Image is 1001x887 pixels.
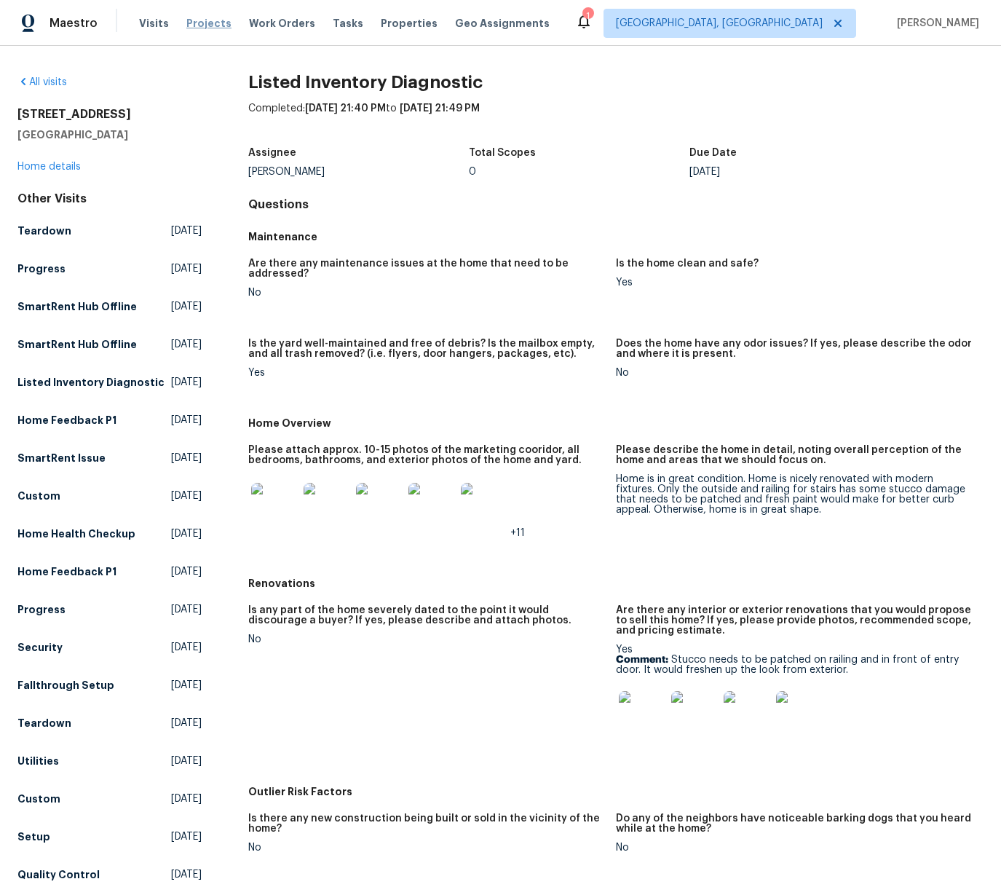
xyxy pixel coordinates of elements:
[139,16,169,31] span: Visits
[17,375,165,390] h5: Listed Inventory Diagnostic
[248,229,984,244] h5: Maintenance
[17,337,137,352] h5: SmartRent Hub Offline
[171,754,202,768] span: [DATE]
[171,829,202,844] span: [DATE]
[616,16,823,31] span: [GEOGRAPHIC_DATA], [GEOGRAPHIC_DATA]
[17,672,202,698] a: Fallthrough Setup[DATE]
[17,596,202,623] a: Progress[DATE]
[171,489,202,503] span: [DATE]
[333,18,363,28] span: Tasks
[171,527,202,541] span: [DATE]
[17,261,66,276] h5: Progress
[616,813,972,834] h5: Do any of the neighbors have noticeable barking dogs that you heard while at the home?
[616,339,972,359] h5: Does the home have any odor issues? If yes, please describe the odor and where it is present.
[248,75,984,90] h2: Listed Inventory Diagnostic
[17,331,202,358] a: SmartRent Hub Offline[DATE]
[17,483,202,509] a: Custom[DATE]
[891,16,979,31] span: [PERSON_NAME]
[689,167,910,177] div: [DATE]
[171,564,202,579] span: [DATE]
[248,167,469,177] div: [PERSON_NAME]
[616,445,972,465] h5: Please describe the home in detail, noting overall perception of the home and areas that we shoul...
[17,792,60,806] h5: Custom
[171,261,202,276] span: [DATE]
[171,716,202,730] span: [DATE]
[171,375,202,390] span: [DATE]
[616,259,759,269] h5: Is the home clean and safe?
[616,655,972,675] p: Stucco needs to be patched on railing and in front of entry door. It would freshen up the look fr...
[248,416,984,430] h5: Home Overview
[17,445,202,471] a: SmartRent Issue[DATE]
[616,605,972,636] h5: Are there any interior or exterior renovations that you would propose to sell this home? If yes, ...
[17,716,71,730] h5: Teardown
[17,162,81,172] a: Home details
[186,16,232,31] span: Projects
[248,634,604,644] div: No
[17,127,202,142] h5: [GEOGRAPHIC_DATA]
[248,148,296,158] h5: Assignee
[171,792,202,806] span: [DATE]
[17,489,60,503] h5: Custom
[17,407,202,433] a: Home Feedback P1[DATE]
[17,527,135,541] h5: Home Health Checkup
[17,521,202,547] a: Home Health Checkup[DATE]
[248,605,604,626] h5: Is any part of the home severely dated to the point it would discourage a buyer? If yes, please d...
[17,824,202,850] a: Setup[DATE]
[17,602,66,617] h5: Progress
[248,576,984,591] h5: Renovations
[400,103,480,114] span: [DATE] 21:49 PM
[248,197,984,212] h4: Questions
[455,16,550,31] span: Geo Assignments
[17,678,114,693] h5: Fallthrough Setup
[17,299,137,314] h5: SmartRent Hub Offline
[248,368,604,378] div: Yes
[171,451,202,465] span: [DATE]
[305,103,386,114] span: [DATE] 21:40 PM
[17,192,202,206] div: Other Visits
[171,867,202,882] span: [DATE]
[171,299,202,314] span: [DATE]
[17,107,202,122] h2: [STREET_ADDRESS]
[248,843,604,853] div: No
[616,277,972,288] div: Yes
[582,9,593,23] div: 1
[469,148,536,158] h5: Total Scopes
[17,451,106,465] h5: SmartRent Issue
[17,256,202,282] a: Progress[DATE]
[248,784,984,799] h5: Outlier Risk Factors
[171,678,202,693] span: [DATE]
[616,368,972,378] div: No
[248,813,604,834] h5: Is there any new construction being built or sold in the vicinity of the home?
[616,655,668,665] b: Comment:
[17,634,202,661] a: Security[DATE]
[17,640,63,655] h5: Security
[17,748,202,774] a: Utilities[DATE]
[248,101,984,139] div: Completed: to
[17,218,202,244] a: Teardown[DATE]
[17,829,50,844] h5: Setup
[381,16,438,31] span: Properties
[171,640,202,655] span: [DATE]
[171,224,202,238] span: [DATE]
[248,339,604,359] h5: Is the yard well-maintained and free of debris? Is the mailbox empty, and all trash removed? (i.e...
[17,867,100,882] h5: Quality Control
[689,148,737,158] h5: Due Date
[17,559,202,585] a: Home Feedback P1[DATE]
[17,224,71,238] h5: Teardown
[50,16,98,31] span: Maestro
[616,644,972,746] div: Yes
[171,337,202,352] span: [DATE]
[248,259,604,279] h5: Are there any maintenance issues at the home that need to be addressed?
[17,293,202,320] a: SmartRent Hub Offline[DATE]
[17,564,116,579] h5: Home Feedback P1
[17,786,202,812] a: Custom[DATE]
[17,413,116,427] h5: Home Feedback P1
[510,528,525,538] span: +11
[616,474,972,515] div: Home is in great condition. Home is nicely renovated with modern fixtures. Only the outside and r...
[171,413,202,427] span: [DATE]
[248,288,604,298] div: No
[17,754,59,768] h5: Utilities
[469,167,689,177] div: 0
[17,369,202,395] a: Listed Inventory Diagnostic[DATE]
[17,710,202,736] a: Teardown[DATE]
